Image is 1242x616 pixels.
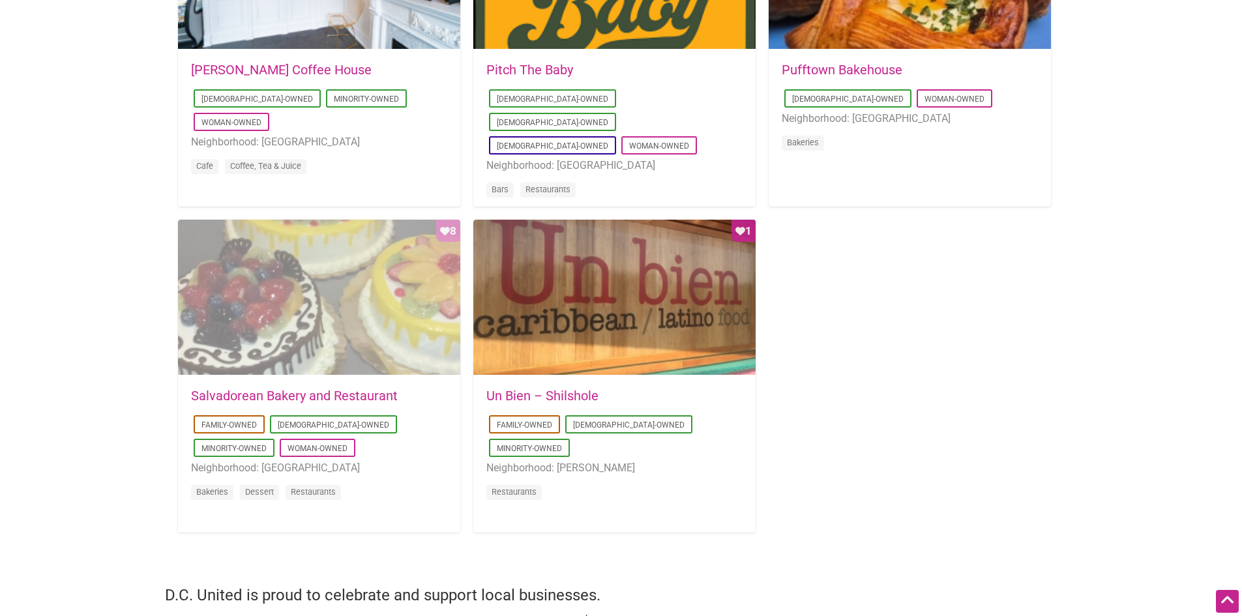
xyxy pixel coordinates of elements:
[492,184,509,194] a: Bars
[201,444,267,453] a: Minority-Owned
[497,444,562,453] a: Minority-Owned
[629,141,689,151] a: Woman-Owned
[486,62,573,78] a: Pitch The Baby
[291,487,336,497] a: Restaurants
[787,138,819,147] a: Bakeries
[201,420,257,430] a: Family-Owned
[486,460,743,477] li: Neighborhood: [PERSON_NAME]
[1216,590,1239,613] div: Scroll Back to Top
[525,184,570,194] a: Restaurants
[497,420,552,430] a: Family-Owned
[497,118,608,127] a: [DEMOGRAPHIC_DATA]-Owned
[191,388,398,403] a: Salvadorean Bakery and Restaurant
[278,420,389,430] a: [DEMOGRAPHIC_DATA]-Owned
[191,460,447,477] li: Neighborhood: [GEOGRAPHIC_DATA]
[288,444,347,453] a: Woman-Owned
[573,420,685,430] a: [DEMOGRAPHIC_DATA]-Owned
[782,110,1038,127] li: Neighborhood: [GEOGRAPHIC_DATA]
[486,388,599,403] a: Un Bien – Shilshole
[497,141,608,151] a: [DEMOGRAPHIC_DATA]-Owned
[196,487,228,497] a: Bakeries
[792,95,904,104] a: [DEMOGRAPHIC_DATA]-Owned
[196,161,213,171] a: Cafe
[230,161,301,171] a: Coffee, Tea & Juice
[165,585,1078,607] h4: D.C. United is proud to celebrate and support local businesses.
[191,134,447,151] li: Neighborhood: [GEOGRAPHIC_DATA]
[486,157,743,174] li: Neighborhood: [GEOGRAPHIC_DATA]
[492,487,537,497] a: Restaurants
[782,62,902,78] a: Pufftown Bakehouse
[924,95,984,104] a: Woman-Owned
[191,62,372,78] a: [PERSON_NAME] Coffee House
[201,118,261,127] a: Woman-Owned
[201,95,313,104] a: [DEMOGRAPHIC_DATA]-Owned
[245,487,274,497] a: Dessert
[334,95,399,104] a: Minority-Owned
[497,95,608,104] a: [DEMOGRAPHIC_DATA]-Owned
